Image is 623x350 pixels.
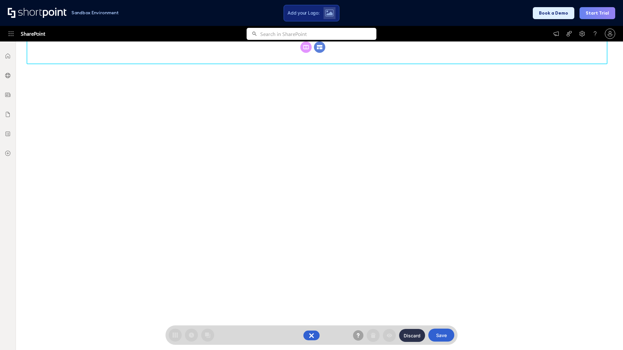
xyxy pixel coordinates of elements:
button: Book a Demo [533,7,574,19]
iframe: Chat Widget [591,319,623,350]
img: Upload logo [325,9,334,17]
button: Discard [399,329,425,342]
span: Add your Logo: [287,10,319,16]
h1: Sandbox Environment [71,11,119,15]
span: SharePoint [21,26,45,41]
button: Save [428,329,454,342]
input: Search in SharePoint [260,28,376,40]
button: Start Trial [580,7,615,19]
